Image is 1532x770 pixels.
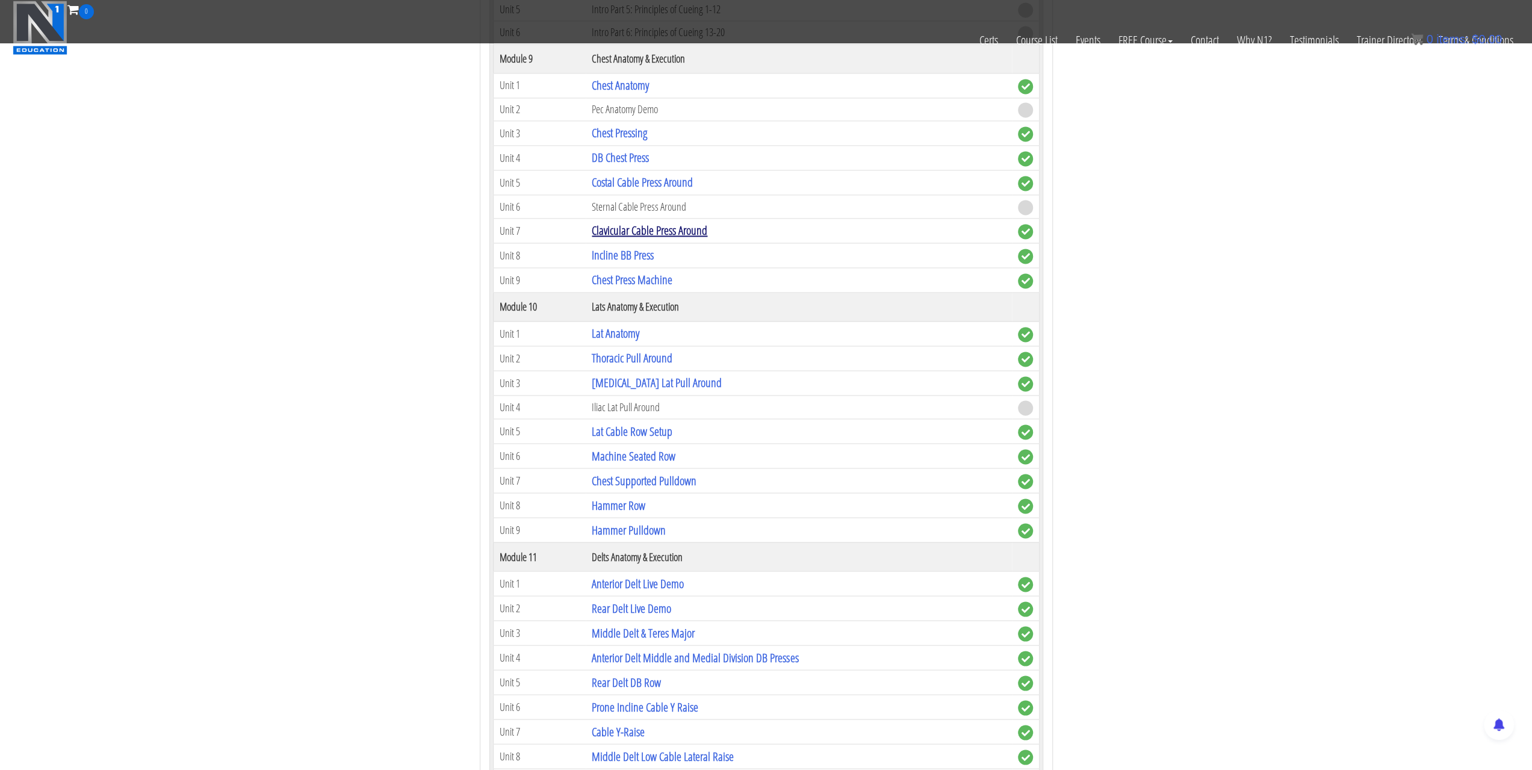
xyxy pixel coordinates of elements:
a: Chest Pressing [592,125,647,141]
span: complete [1018,224,1033,239]
span: complete [1018,273,1033,288]
a: Why N1? [1228,19,1281,61]
a: [MEDICAL_DATA] Lat Pull Around [592,374,722,391]
span: complete [1018,577,1033,592]
a: Prone Incline Cable Y Raise [592,698,698,715]
a: Rear Delt DB Row [592,674,661,690]
img: n1-education [13,1,67,55]
span: complete [1018,750,1033,765]
span: items: [1436,33,1468,46]
a: Hammer Row [592,497,645,513]
span: complete [1018,498,1033,514]
a: Chest Press Machine [592,272,672,288]
td: Unit 5 [493,669,586,694]
td: Unit 8 [493,492,586,517]
td: Unit 9 [493,268,586,293]
td: Unit 2 [493,595,586,620]
bdi: 0.00 [1472,33,1502,46]
td: Unit 8 [493,243,586,268]
td: Unit 4 [493,396,586,419]
td: Unit 3 [493,371,586,396]
th: Module 11 [493,542,586,571]
a: Anterior Delt Live Demo [592,575,684,591]
td: Iliac Lat Pull Around [586,396,1011,419]
a: Chest Supported Pulldown [592,472,696,488]
a: Chest Anatomy [592,77,649,93]
a: Trainer Directory [1348,19,1430,61]
td: Unit 7 [493,468,586,492]
span: complete [1018,700,1033,715]
span: complete [1018,449,1033,464]
td: Unit 6 [493,195,586,219]
td: Unit 7 [493,219,586,243]
td: Unit 3 [493,620,586,645]
a: Lat Anatomy [592,325,639,341]
span: complete [1018,474,1033,489]
span: complete [1018,376,1033,391]
span: complete [1018,675,1033,691]
td: Unit 9 [493,517,586,542]
span: 0 [79,4,94,19]
span: complete [1018,126,1033,141]
a: Events [1067,19,1109,61]
th: Delts Anatomy & Execution [586,542,1011,571]
a: Incline BB Press [592,247,654,263]
td: Unit 3 [493,121,586,146]
td: Unit 1 [493,321,586,346]
a: Rear Delt Live Demo [592,600,671,616]
td: Unit 7 [493,719,586,744]
td: Unit 5 [493,418,586,443]
a: Thoracic Pull Around [592,350,672,366]
span: complete [1018,523,1033,538]
a: Hammer Pulldown [592,521,666,538]
td: Unit 4 [493,645,586,669]
span: complete [1018,725,1033,740]
td: Unit 8 [493,744,586,768]
a: Clavicular Cable Press Around [592,222,707,238]
img: icon11.png [1411,33,1423,45]
span: 0 [1426,33,1433,46]
a: Costal Cable Press Around [592,174,693,190]
span: complete [1018,327,1033,342]
a: Certs [970,19,1007,61]
th: Lats Anatomy & Execution [586,293,1011,321]
span: complete [1018,249,1033,264]
td: Unit 6 [493,443,586,468]
span: complete [1018,352,1033,367]
span: complete [1018,651,1033,666]
th: Module 10 [493,293,586,321]
td: Pec Anatomy Demo [586,98,1011,121]
a: 0 items: $0.00 [1411,33,1502,46]
td: Unit 1 [493,571,586,595]
span: complete [1018,424,1033,439]
td: Unit 2 [493,98,586,121]
td: Unit 6 [493,694,586,719]
td: Unit 5 [493,170,586,195]
a: Contact [1182,19,1228,61]
a: Lat Cable Row Setup [592,423,672,439]
a: Course List [1007,19,1067,61]
a: DB Chest Press [592,149,649,166]
td: Unit 1 [493,73,586,98]
a: Middle Delt & Teres Major [592,624,695,641]
span: complete [1018,151,1033,166]
span: $ [1472,33,1478,46]
a: Middle Delt Low Cable Lateral Raise [592,748,734,764]
td: Sternal Cable Press Around [586,195,1011,219]
span: complete [1018,626,1033,641]
td: Unit 2 [493,346,586,371]
span: complete [1018,176,1033,191]
td: Unit 4 [493,146,586,170]
a: 0 [67,1,94,17]
a: Testimonials [1281,19,1348,61]
span: complete [1018,79,1033,94]
a: Terms & Conditions [1430,19,1522,61]
span: complete [1018,601,1033,616]
a: Machine Seated Row [592,447,675,464]
a: FREE Course [1109,19,1182,61]
a: Cable Y-Raise [592,723,645,739]
a: Anterior Delt Middle and Medial Division DB Presses [592,649,798,665]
